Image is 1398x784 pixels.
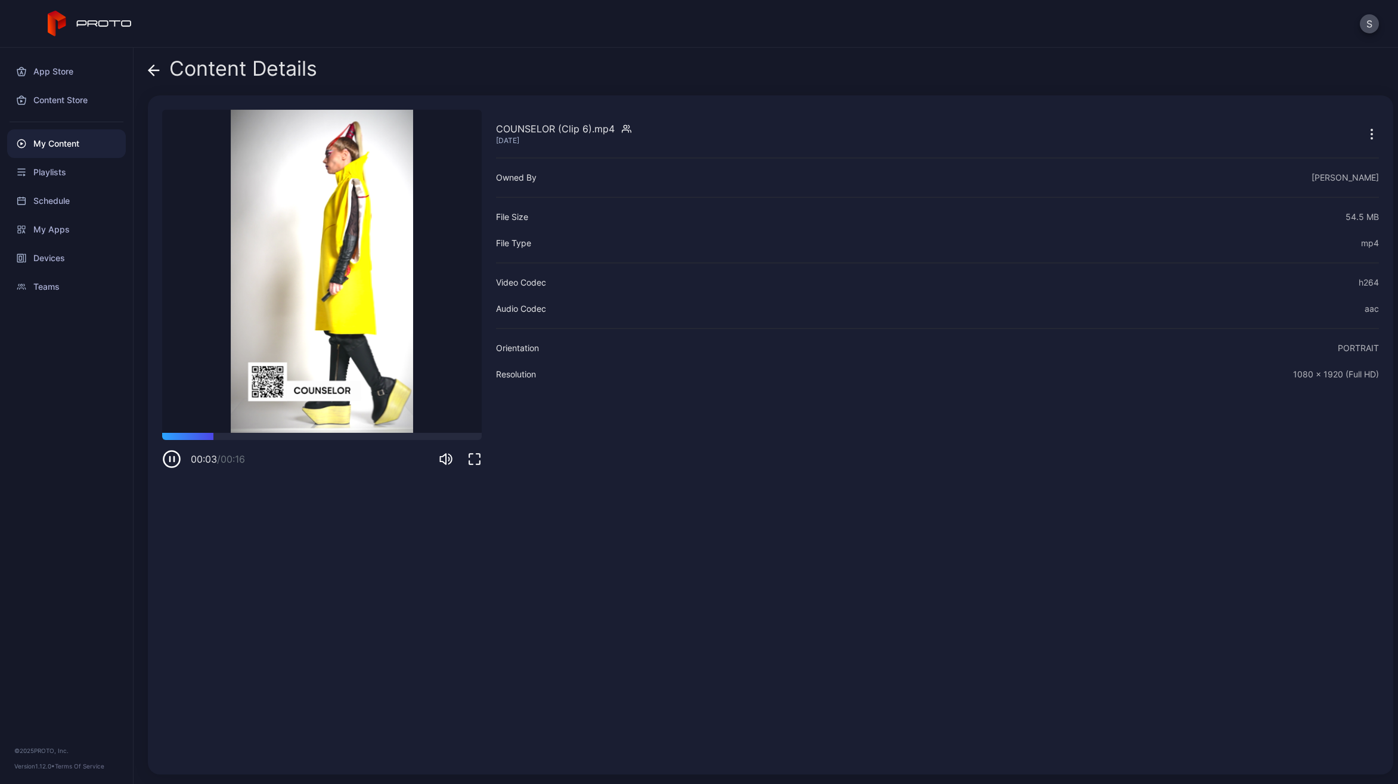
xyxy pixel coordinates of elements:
div: Content Details [148,57,317,86]
a: My Content [7,129,126,158]
a: My Apps [7,215,126,244]
a: Terms Of Service [55,763,104,770]
div: 1080 x 1920 (Full HD) [1293,367,1379,382]
div: File Type [496,236,531,250]
video: Sorry, your browser doesn‘t support embedded videos [162,110,482,433]
div: © 2025 PROTO, Inc. [14,746,119,755]
span: Version 1.12.0 • [14,763,55,770]
div: File Size [496,210,528,224]
div: 00:03 [191,452,245,466]
a: Schedule [7,187,126,215]
div: Audio Codec [496,302,546,316]
div: Video Codec [496,275,546,290]
a: Playlists [7,158,126,187]
button: S [1360,14,1379,33]
div: aac [1365,302,1379,316]
a: Content Store [7,86,126,114]
div: h264 [1359,275,1379,290]
a: Devices [7,244,126,272]
div: PORTRAIT [1338,341,1379,355]
span: / 00:16 [217,453,245,465]
div: COUNSELOR (Clip 6).mp4 [496,122,615,136]
div: [PERSON_NAME] [1312,171,1379,185]
a: Teams [7,272,126,301]
div: [DATE] [496,136,615,145]
div: Owned By [496,171,537,185]
div: 54.5 MB [1346,210,1379,224]
div: mp4 [1361,236,1379,250]
div: Resolution [496,367,536,382]
div: Orientation [496,341,539,355]
a: App Store [7,57,126,86]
